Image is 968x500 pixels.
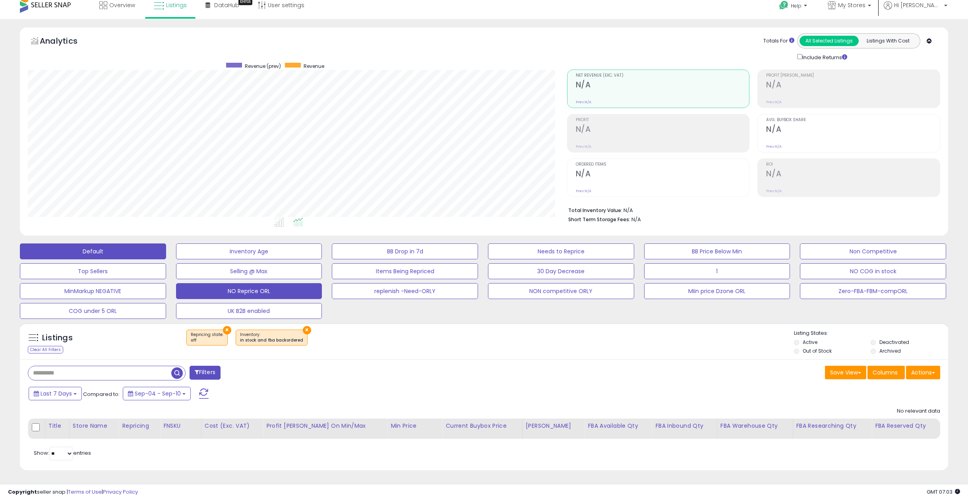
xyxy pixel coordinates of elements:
small: Prev: N/A [576,189,591,193]
small: Prev: N/A [576,144,591,149]
div: Totals For [763,37,794,45]
span: Overview [109,1,135,9]
button: Non Competitive [800,243,946,259]
button: Items Being Repriced [332,263,478,279]
span: Net Revenue (Exc. VAT) [576,73,749,78]
a: Terms of Use [68,488,102,496]
span: Sep-04 - Sep-10 [135,390,181,398]
button: 30 Day Decrease [488,263,634,279]
h2: N/A [576,125,749,135]
b: Total Inventory Value: [568,207,622,214]
button: UK B2B enabled [176,303,322,319]
span: Revenue (prev) [245,63,281,69]
div: FNSKU [163,422,198,430]
button: Needs to Reprice [488,243,634,259]
h2: N/A [576,169,749,180]
button: Default [20,243,166,259]
span: Profit [576,118,749,122]
label: Out of Stock [803,347,832,354]
button: MIin price Dzone ORL [644,283,790,299]
p: Listing States: [794,330,949,337]
button: NO Reprice ORL [176,283,322,299]
div: in stock and fba backordered [240,338,303,343]
h2: N/A [576,80,749,91]
span: ROI [766,162,940,167]
span: Profit [PERSON_NAME] [766,73,940,78]
div: FBA Warehouse Qty [720,422,790,430]
h5: Analytics [40,35,93,48]
h2: N/A [766,80,940,91]
div: No relevant data [897,407,940,415]
div: Store Name [73,422,115,430]
button: Columns [867,366,905,379]
small: Prev: N/A [766,100,782,104]
div: Clear All Filters [28,346,63,353]
button: All Selected Listings [800,36,859,46]
button: BB Price Below Min [644,243,790,259]
span: Hi [PERSON_NAME] [894,1,942,9]
span: Avg. Buybox Share [766,118,940,122]
button: Sep-04 - Sep-10 [123,387,191,400]
button: × [303,326,311,334]
button: 1 [644,263,790,279]
span: DataHub [214,1,239,9]
span: 2025-09-18 07:03 GMT [927,488,960,496]
span: N/A [631,216,641,223]
button: Listings With Cost [858,36,918,46]
label: Deactivated [879,339,909,346]
span: Last 7 Days [41,390,72,398]
button: BB Drop in 7d [332,243,478,259]
button: Filters [190,366,221,380]
div: Repricing [122,422,157,430]
button: Selling @ Max [176,263,322,279]
small: Prev: N/A [766,189,782,193]
small: Prev: N/A [576,100,591,104]
h2: N/A [766,125,940,135]
button: replenish -Need-ORLY [332,283,478,299]
div: [PERSON_NAME] [526,422,581,430]
span: Show: entries [34,449,91,457]
a: Hi [PERSON_NAME] [884,1,947,19]
button: COG under 5 ORL [20,303,166,319]
span: Listings [166,1,187,9]
span: Ordered Items [576,162,749,167]
label: Active [803,339,817,346]
div: FBA Available Qty [588,422,649,430]
div: Profit [PERSON_NAME] on Min/Max [266,422,384,430]
span: Compared to: [83,390,120,398]
button: Last 7 Days [29,387,82,400]
label: Archived [879,347,901,354]
th: The percentage added to the cost of goods (COGS) that forms the calculator for Min & Max prices. [263,419,387,438]
div: seller snap | | [8,488,138,496]
a: Privacy Policy [103,488,138,496]
small: Prev: N/A [766,144,782,149]
button: Inventory Age [176,243,322,259]
h5: Listings [42,332,73,344]
span: Revenue [304,63,324,69]
div: Include Returns [791,52,857,62]
button: NO COG in stock [800,263,946,279]
div: Current Buybox Price [445,422,519,430]
div: Title [48,422,66,430]
span: Repricing state : [191,332,223,344]
button: Zero-FBA-FBM-compORL [800,283,946,299]
button: NON competitive ORLY [488,283,634,299]
div: FBA Researching Qty [796,422,868,430]
button: Actions [906,366,940,379]
button: MinMarkup NEGATIVE [20,283,166,299]
b: Short Term Storage Fees: [568,216,630,223]
div: off [191,338,223,343]
div: Min Price [391,422,439,430]
div: FBA Reserved Qty [875,422,937,430]
span: Inventory : [240,332,303,344]
span: Columns [873,369,898,376]
span: My Stores [838,1,865,9]
button: Top Sellers [20,263,166,279]
span: Help [791,2,802,9]
strong: Copyright [8,488,37,496]
i: Get Help [779,0,789,10]
h2: N/A [766,169,940,180]
div: FBA inbound Qty [655,422,713,430]
li: N/A [568,205,934,214]
div: Cost (Exc. VAT) [205,422,259,430]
